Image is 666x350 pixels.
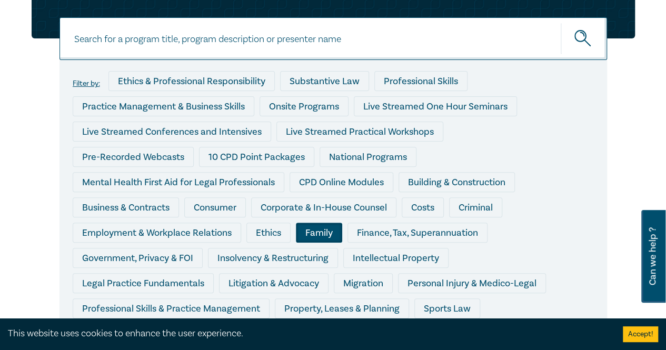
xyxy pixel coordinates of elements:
[354,96,517,116] div: Live Streamed One Hour Seminars
[73,248,203,268] div: Government, Privacy & FOI
[219,273,329,293] div: Litigation & Advocacy
[398,273,546,293] div: Personal Injury & Medico-Legal
[184,197,246,217] div: Consumer
[8,327,607,341] div: This website uses cookies to enhance the user experience.
[73,147,194,167] div: Pre-Recorded Webcasts
[623,326,658,342] button: Accept cookies
[296,223,342,243] div: Family
[275,298,409,318] div: Property, Leases & Planning
[399,172,515,192] div: Building & Construction
[199,147,314,167] div: 10 CPD Point Packages
[251,197,396,217] div: Corporate & In-House Counsel
[73,223,241,243] div: Employment & Workplace Relations
[402,197,444,217] div: Costs
[260,96,349,116] div: Onsite Programs
[334,273,393,293] div: Migration
[374,71,468,91] div: Professional Skills
[280,71,369,91] div: Substantive Law
[73,96,254,116] div: Practice Management & Business Skills
[73,298,270,318] div: Professional Skills & Practice Management
[414,298,480,318] div: Sports Law
[73,122,271,142] div: Live Streamed Conferences and Intensives
[73,197,179,217] div: Business & Contracts
[73,79,100,88] label: Filter by:
[246,223,291,243] div: Ethics
[276,122,443,142] div: Live Streamed Practical Workshops
[290,172,393,192] div: CPD Online Modules
[320,147,416,167] div: National Programs
[449,197,502,217] div: Criminal
[343,248,449,268] div: Intellectual Property
[73,273,214,293] div: Legal Practice Fundamentals
[347,223,488,243] div: Finance, Tax, Superannuation
[73,172,284,192] div: Mental Health First Aid for Legal Professionals
[108,71,275,91] div: Ethics & Professional Responsibility
[59,17,607,60] input: Search for a program title, program description or presenter name
[208,248,338,268] div: Insolvency & Restructuring
[648,216,658,296] span: Can we help ?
